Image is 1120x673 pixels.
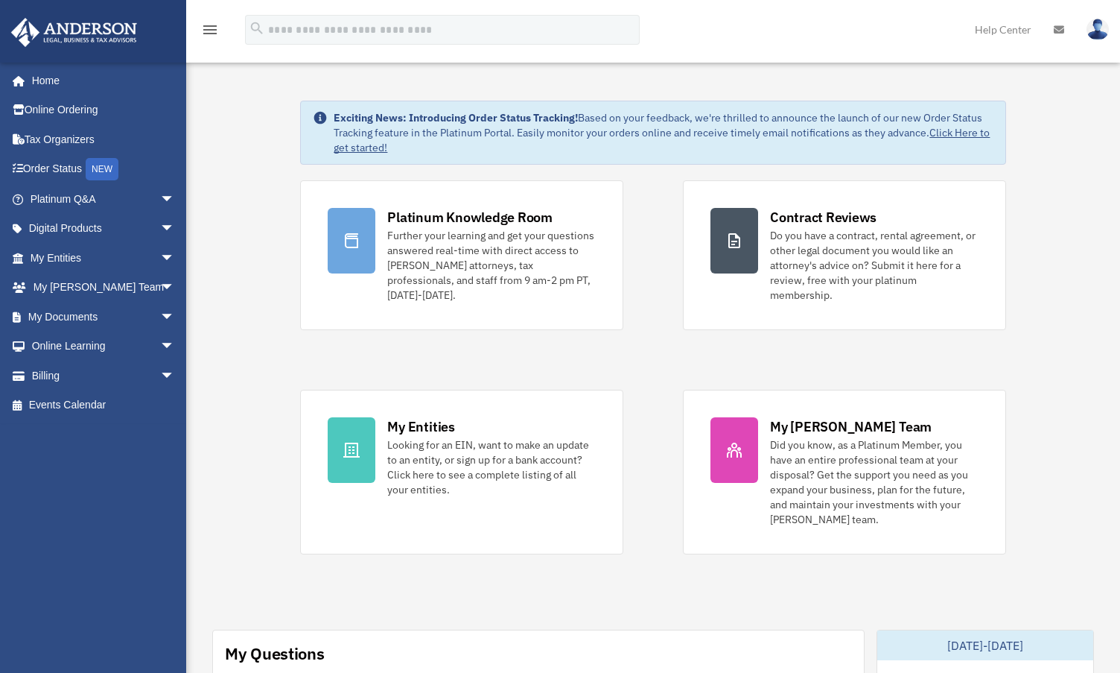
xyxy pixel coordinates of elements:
[86,158,118,180] div: NEW
[160,302,190,332] span: arrow_drop_down
[683,180,1006,330] a: Contract Reviews Do you have a contract, rental agreement, or other legal document you would like...
[160,273,190,303] span: arrow_drop_down
[334,111,578,124] strong: Exciting News: Introducing Order Status Tracking!
[201,26,219,39] a: menu
[10,184,197,214] a: Platinum Q&Aarrow_drop_down
[160,214,190,244] span: arrow_drop_down
[10,214,197,244] a: Digital Productsarrow_drop_down
[300,390,623,554] a: My Entities Looking for an EIN, want to make an update to an entity, or sign up for a bank accoun...
[10,95,197,125] a: Online Ordering
[334,110,993,155] div: Based on your feedback, we're thrilled to announce the launch of our new Order Status Tracking fe...
[10,391,197,420] a: Events Calendar
[201,21,219,39] i: menu
[387,208,553,227] div: Platinum Knowledge Room
[249,20,265,37] i: search
[10,154,197,185] a: Order StatusNEW
[770,437,979,527] div: Did you know, as a Platinum Member, you have an entire professional team at your disposal? Get th...
[770,417,932,436] div: My [PERSON_NAME] Team
[10,243,197,273] a: My Entitiesarrow_drop_down
[10,361,197,391] a: Billingarrow_drop_down
[10,66,190,95] a: Home
[300,180,623,330] a: Platinum Knowledge Room Further your learning and get your questions answered real-time with dire...
[1086,19,1109,40] img: User Pic
[10,332,197,361] a: Online Learningarrow_drop_down
[770,228,979,303] div: Do you have a contract, rental agreement, or other legal document you would like an attorney's ad...
[7,18,141,47] img: Anderson Advisors Platinum Portal
[683,390,1006,554] a: My [PERSON_NAME] Team Did you know, as a Platinum Member, you have an entire professional team at...
[10,302,197,332] a: My Documentsarrow_drop_down
[387,228,596,303] div: Further your learning and get your questions answered real-time with direct access to [PERSON_NAM...
[387,437,596,497] div: Looking for an EIN, want to make an update to an entity, or sign up for a bank account? Click her...
[770,208,876,227] div: Contract Reviews
[877,631,1093,660] div: [DATE]-[DATE]
[160,332,190,362] span: arrow_drop_down
[225,642,325,665] div: My Questions
[10,124,197,154] a: Tax Organizers
[10,273,197,303] a: My [PERSON_NAME] Teamarrow_drop_down
[160,243,190,274] span: arrow_drop_down
[334,126,990,154] a: Click Here to get started!
[160,184,190,215] span: arrow_drop_down
[160,361,190,391] span: arrow_drop_down
[387,417,454,436] div: My Entities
